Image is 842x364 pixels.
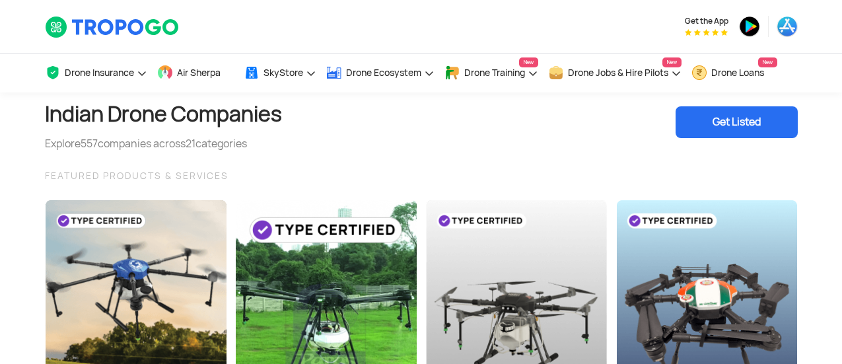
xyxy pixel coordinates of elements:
[157,54,234,92] a: Air Sherpa
[444,54,538,92] a: Drone TrainingNew
[691,54,777,92] a: Drone LoansNew
[263,67,303,78] span: SkyStore
[711,67,764,78] span: Drone Loans
[568,67,668,78] span: Drone Jobs & Hire Pilots
[45,92,282,136] h1: Indian Drone Companies
[777,16,798,37] img: ic_appstore.png
[739,16,760,37] img: ic_playstore.png
[464,67,525,78] span: Drone Training
[45,54,147,92] a: Drone Insurance
[186,137,195,151] span: 21
[326,54,435,92] a: Drone Ecosystem
[548,54,682,92] a: Drone Jobs & Hire PilotsNew
[45,136,282,152] div: Explore companies across categories
[177,67,221,78] span: Air Sherpa
[676,106,798,138] div: Get Listed
[685,16,728,26] span: Get the App
[685,29,728,36] img: App Raking
[244,54,316,92] a: SkyStore
[65,67,134,78] span: Drone Insurance
[45,16,180,38] img: TropoGo Logo
[519,57,538,67] span: New
[346,67,421,78] span: Drone Ecosystem
[662,57,682,67] span: New
[81,137,98,151] span: 557
[45,168,798,184] div: FEATURED PRODUCTS & SERVICES
[758,57,777,67] span: New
